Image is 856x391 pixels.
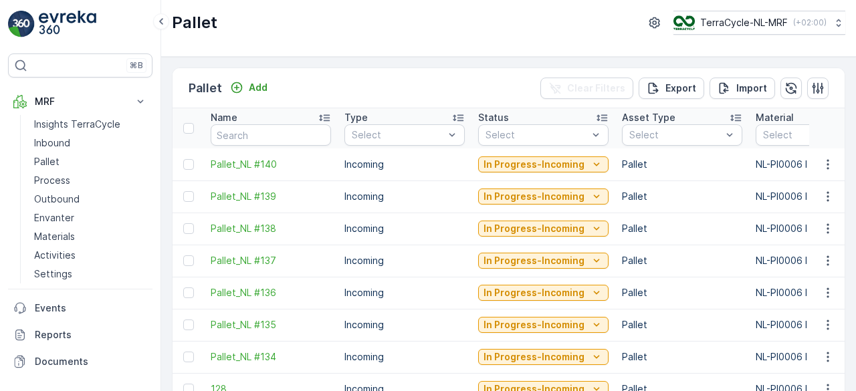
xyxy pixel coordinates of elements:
div: Toggle Row Selected [183,287,194,298]
p: Status [478,111,509,124]
p: In Progress-Incoming [484,286,584,299]
a: Inbound [29,134,152,152]
div: Toggle Row Selected [183,223,194,234]
td: Incoming [338,277,471,309]
a: Pallet_NL #135 [211,318,331,332]
button: In Progress-Incoming [478,188,609,205]
a: Pallet_NL #136 [211,286,331,299]
a: Documents [8,348,152,375]
p: Name [211,111,237,124]
a: Settings [29,265,152,283]
a: Pallet_NL #139 [211,190,331,203]
p: In Progress-Incoming [484,222,584,235]
a: Reports [8,321,152,348]
button: TerraCycle-NL-MRF(+02:00) [673,11,845,35]
a: Process [29,171,152,190]
a: Pallet_NL #140 [211,158,331,171]
p: Activities [34,249,76,262]
button: Import [710,78,775,99]
td: Pallet [615,309,749,341]
p: Select [629,128,722,142]
p: Add [249,81,267,94]
p: Import [736,82,767,95]
p: Process [34,174,70,187]
img: logo_light-DOdMpM7g.png [39,11,96,37]
td: Incoming [338,180,471,213]
p: Outbound [34,192,80,206]
p: Export [665,82,696,95]
p: Select [352,128,444,142]
p: Type [344,111,368,124]
p: In Progress-Incoming [484,254,584,267]
td: Pallet [615,277,749,309]
p: MRF [35,95,126,108]
td: Pallet [615,180,749,213]
input: Search [211,124,331,146]
div: Toggle Row Selected [183,159,194,170]
p: Pallet [189,79,222,98]
button: In Progress-Incoming [478,317,609,333]
td: Pallet [615,341,749,373]
p: Materials [34,230,75,243]
p: ⌘B [130,60,143,71]
button: MRF [8,88,152,115]
button: In Progress-Incoming [478,285,609,301]
a: Activities [29,246,152,265]
img: TC_v739CUj.png [673,15,695,30]
p: Inbound [34,136,70,150]
a: Pallet_NL #138 [211,222,331,235]
a: Events [8,295,152,321]
td: Incoming [338,213,471,245]
a: Insights TerraCycle [29,115,152,134]
div: Toggle Row Selected [183,352,194,362]
p: Pallet [172,12,217,33]
p: In Progress-Incoming [484,190,584,203]
p: Material [756,111,794,124]
p: Settings [34,267,72,281]
button: Clear Filters [540,78,633,99]
a: Pallet_NL #134 [211,350,331,364]
p: Insights TerraCycle [34,118,120,131]
div: Toggle Row Selected [183,255,194,266]
p: ( +02:00 ) [793,17,827,28]
td: Pallet [615,148,749,180]
p: Documents [35,355,147,368]
td: Pallet [615,245,749,277]
p: Clear Filters [567,82,625,95]
td: Incoming [338,309,471,341]
div: Toggle Row Selected [183,319,194,330]
a: Envanter [29,209,152,227]
button: Add [225,80,273,96]
p: In Progress-Incoming [484,318,584,332]
img: logo [8,11,35,37]
td: Pallet [615,213,749,245]
button: In Progress-Incoming [478,253,609,269]
p: Pallet [34,155,60,168]
p: In Progress-Incoming [484,350,584,364]
a: Pallet_NL #137 [211,254,331,267]
a: Outbound [29,190,152,209]
p: Asset Type [622,111,675,124]
p: Envanter [34,211,74,225]
button: In Progress-Incoming [478,156,609,172]
td: Incoming [338,341,471,373]
td: Incoming [338,245,471,277]
p: Select [486,128,588,142]
p: In Progress-Incoming [484,158,584,171]
div: Toggle Row Selected [183,191,194,202]
p: Events [35,301,147,315]
a: Pallet [29,152,152,171]
td: Incoming [338,148,471,180]
button: In Progress-Incoming [478,221,609,237]
p: TerraCycle-NL-MRF [700,16,788,29]
p: Reports [35,328,147,342]
button: In Progress-Incoming [478,349,609,365]
a: Materials [29,227,152,246]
